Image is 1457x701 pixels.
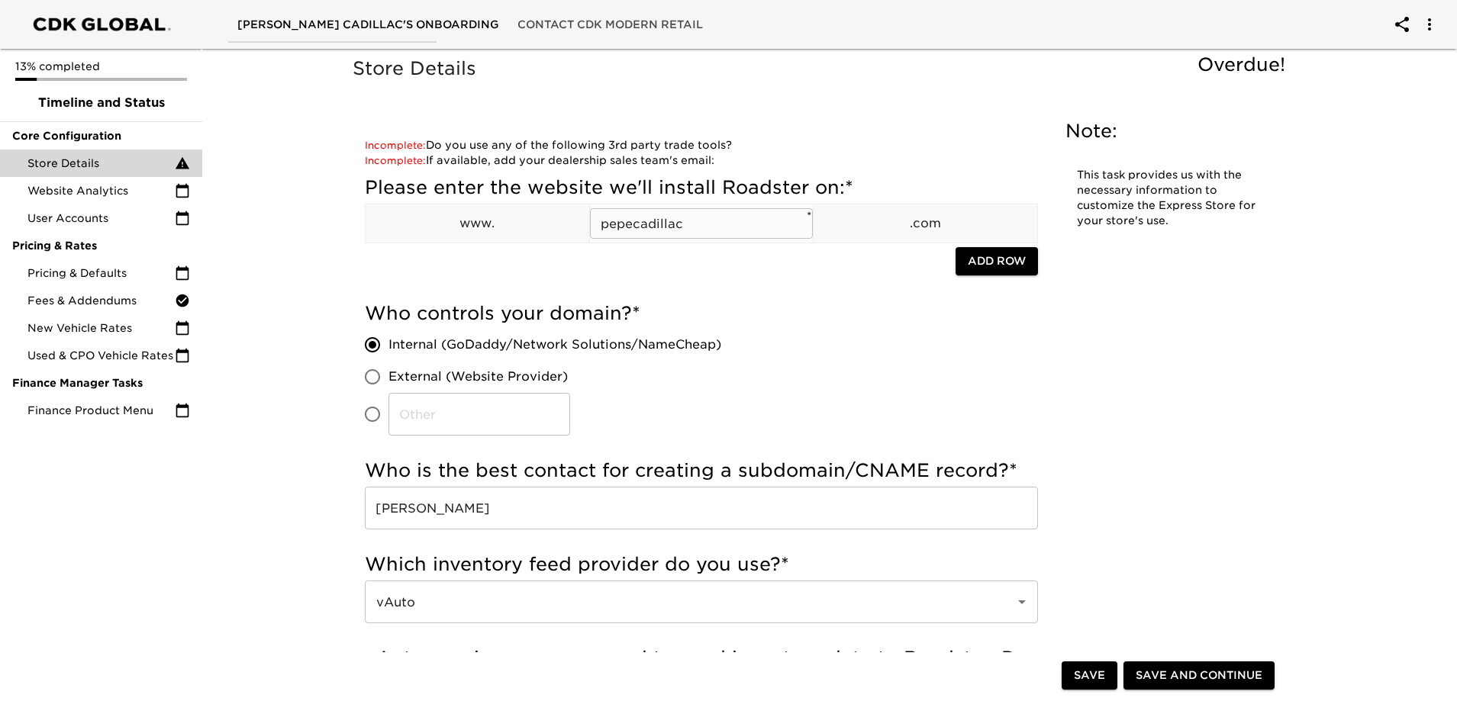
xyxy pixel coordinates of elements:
span: Finance Product Menu [27,403,175,418]
span: Core Configuration [12,128,190,143]
span: Pricing & Defaults [27,265,175,281]
span: Save and Continue [1136,666,1262,685]
span: Contact CDK Modern Retail [517,15,703,34]
span: Store Details [27,156,175,171]
h5: Who controls your domain? [365,301,1038,326]
span: Fees & Addendums [27,293,175,308]
span: New Vehicle Rates [27,320,175,336]
h5: Which inventory feed provider do you use? [365,552,1038,577]
button: account of current user [1384,6,1420,43]
span: Used & CPO Vehicle Rates [27,348,175,363]
span: [PERSON_NAME] Cadillac's Onboarding [237,15,499,34]
span: Save [1074,666,1105,685]
span: Add Row [968,252,1026,271]
span: Finance Manager Tasks [12,375,190,391]
span: Incomplete: [365,140,426,151]
button: Add Row [956,247,1038,275]
a: If available, add your dealership sales team's email: [365,154,714,166]
button: Save [1062,661,1117,690]
span: Internal (GoDaddy/Network Solutions/NameCheap) [388,336,721,354]
span: Incomplete: [365,155,426,166]
span: Timeline and Status [12,94,190,112]
h5: Store Details [353,56,1293,81]
input: Other [388,393,570,436]
span: Overdue! [1198,53,1285,76]
button: Open [1011,591,1033,613]
h5: Note: [1065,119,1272,143]
button: account of current user [1411,6,1448,43]
span: Website Analytics [27,183,175,198]
span: Pricing & Rates [12,238,190,253]
span: User Accounts [27,211,175,226]
p: .com [814,214,1037,233]
p: 13% completed [15,59,187,74]
h5: Who is the best contact for creating a subdomain/CNAME record? [365,458,1038,483]
p: www. [366,214,589,233]
p: This task provides us with the necessary information to customize the Express Store for your stor... [1077,168,1260,229]
a: Do you use any of the following 3rd party trade tools? [365,139,732,151]
button: Save and Continue [1123,661,1275,690]
span: External (Website Provider) [388,368,568,386]
h5: Please enter the website we'll install Roadster on: [365,175,1038,200]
